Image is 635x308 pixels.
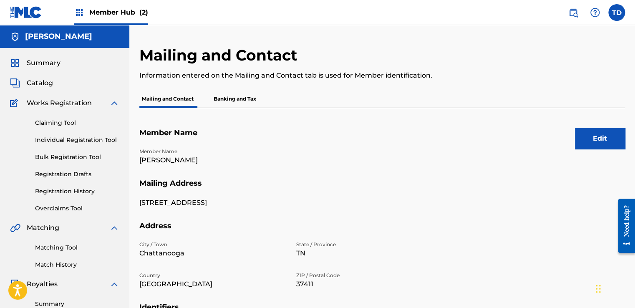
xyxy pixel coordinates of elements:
[139,198,286,208] p: [STREET_ADDRESS]
[27,98,92,108] span: Works Registration
[35,136,119,144] a: Individual Registration Tool
[25,32,92,41] h5: Janelle Jezebelle
[139,241,286,248] p: City / Town
[139,179,625,198] h5: Mailing Address
[27,223,59,233] span: Matching
[35,243,119,252] a: Matching Tool
[10,98,21,108] img: Works Registration
[139,71,513,81] p: Information entered on the Mailing and Contact tab is used for Member identification.
[35,119,119,127] a: Claiming Tool
[593,268,635,308] iframe: Chat Widget
[10,58,60,68] a: SummarySummary
[565,4,582,21] a: Public Search
[296,241,443,248] p: State / Province
[596,276,601,301] div: Drag
[35,170,119,179] a: Registration Drafts
[139,148,286,155] p: Member Name
[109,279,119,289] img: expand
[139,128,625,148] h5: Member Name
[10,223,20,233] img: Matching
[35,260,119,269] a: Match History
[27,78,53,88] span: Catalog
[608,4,625,21] div: User Menu
[296,248,443,258] p: TN
[139,90,196,108] p: Mailing and Contact
[35,204,119,213] a: Overclaims Tool
[296,279,443,289] p: 37411
[139,46,302,65] h2: Mailing and Contact
[612,192,635,260] iframe: Resource Center
[139,155,286,165] p: [PERSON_NAME]
[10,279,20,289] img: Royalties
[109,223,119,233] img: expand
[211,90,259,108] p: Banking and Tax
[568,8,578,18] img: search
[10,32,20,42] img: Accounts
[10,78,53,88] a: CatalogCatalog
[74,8,84,18] img: Top Rightsholders
[10,78,20,88] img: Catalog
[10,6,42,18] img: MLC Logo
[139,221,625,241] h5: Address
[109,98,119,108] img: expand
[139,248,286,258] p: Chattanooga
[139,279,286,289] p: [GEOGRAPHIC_DATA]
[89,8,148,17] span: Member Hub
[27,58,60,68] span: Summary
[575,128,625,149] button: Edit
[139,8,148,16] span: (2)
[590,8,600,18] img: help
[35,153,119,162] a: Bulk Registration Tool
[296,272,443,279] p: ZIP / Postal Code
[139,272,286,279] p: Country
[27,279,58,289] span: Royalties
[587,4,603,21] div: Help
[10,58,20,68] img: Summary
[35,187,119,196] a: Registration History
